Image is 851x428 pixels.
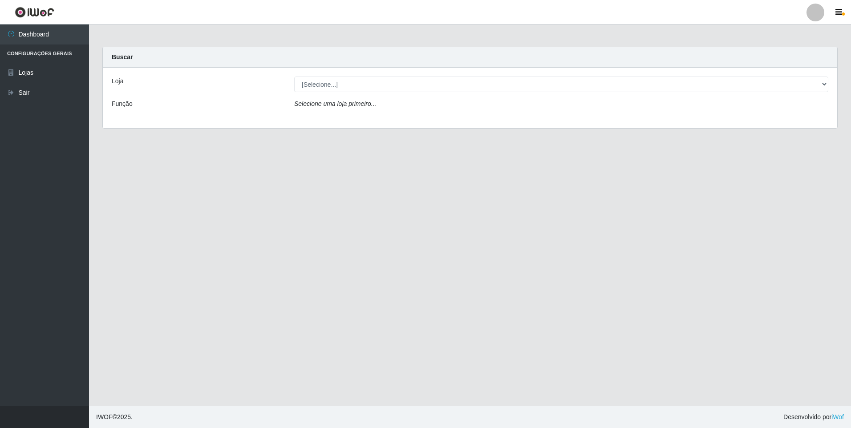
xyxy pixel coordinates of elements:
i: Selecione uma loja primeiro... [294,100,376,107]
span: IWOF [96,413,113,420]
span: Desenvolvido por [783,412,844,422]
img: CoreUI Logo [15,7,54,18]
label: Loja [112,77,123,86]
a: iWof [831,413,844,420]
span: © 2025 . [96,412,133,422]
label: Função [112,99,133,109]
strong: Buscar [112,53,133,61]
